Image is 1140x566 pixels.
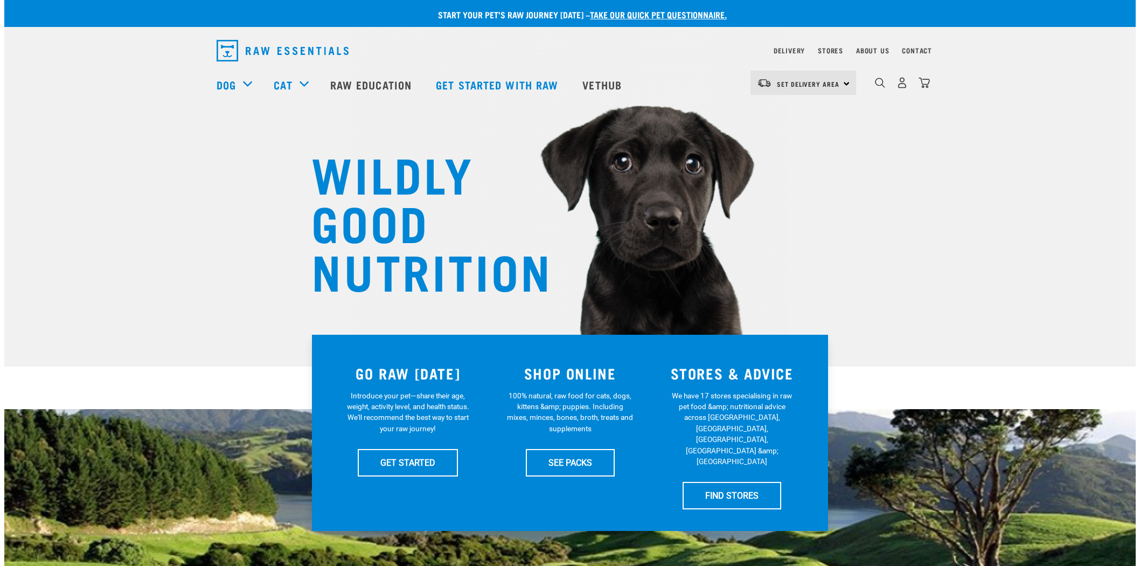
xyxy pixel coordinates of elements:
nav: dropdown navigation [208,36,932,66]
a: About Us [856,49,889,52]
img: home-icon@2x.png [919,77,930,88]
p: We have 17 stores specialising in raw pet food &amp; nutritional advice across [GEOGRAPHIC_DATA],... [669,390,795,467]
h3: SHOP ONLINE [496,365,645,382]
span: Set Delivery Area [777,82,839,86]
h3: STORES & ADVICE [657,365,807,382]
a: FIND STORES [683,482,781,509]
nav: dropdown navigation [4,63,1136,106]
a: Get started with Raw [425,63,572,106]
a: take our quick pet questionnaire. [590,12,727,17]
a: Vethub [572,63,635,106]
a: Stores [818,49,843,52]
a: Contact [902,49,932,52]
p: 100% natural, raw food for cats, dogs, kittens &amp; puppies. Including mixes, minces, bones, bro... [507,390,634,434]
img: van-moving.png [757,78,771,88]
img: Raw Essentials Logo [217,40,349,61]
a: GET STARTED [358,449,458,476]
h3: GO RAW [DATE] [333,365,483,382]
p: Introduce your pet—share their age, weight, activity level, and health status. We'll recommend th... [345,390,471,434]
img: user.png [896,77,908,88]
img: home-icon-1@2x.png [875,78,885,88]
a: Raw Education [319,63,425,106]
a: Dog [217,77,236,93]
a: Cat [274,77,292,93]
h1: WILDLY GOOD NUTRITION [311,148,527,294]
a: SEE PACKS [526,449,615,476]
a: Delivery [774,49,805,52]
